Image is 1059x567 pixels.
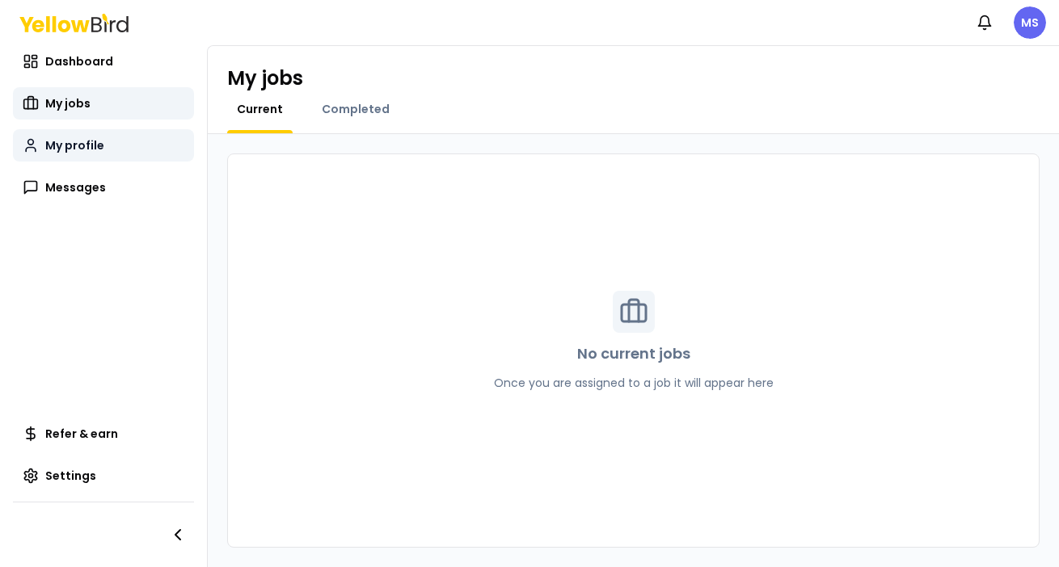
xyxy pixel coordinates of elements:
[45,137,104,153] span: My profile
[1014,6,1046,39] span: MS
[13,418,194,450] a: Refer & earn
[322,101,390,117] span: Completed
[227,101,293,117] a: Current
[13,171,194,204] a: Messages
[13,45,194,78] a: Dashboard
[45,468,96,484] span: Settings
[13,129,194,162] a: My profile
[13,87,194,120] a: My jobs
[13,460,194,492] a: Settings
[577,342,690,365] p: No current jobs
[312,101,399,117] a: Completed
[227,65,303,91] h1: My jobs
[45,179,106,195] span: Messages
[45,426,118,442] span: Refer & earn
[45,53,113,69] span: Dashboard
[45,95,91,111] span: My jobs
[494,375,774,391] p: Once you are assigned to a job it will appear here
[237,101,283,117] span: Current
